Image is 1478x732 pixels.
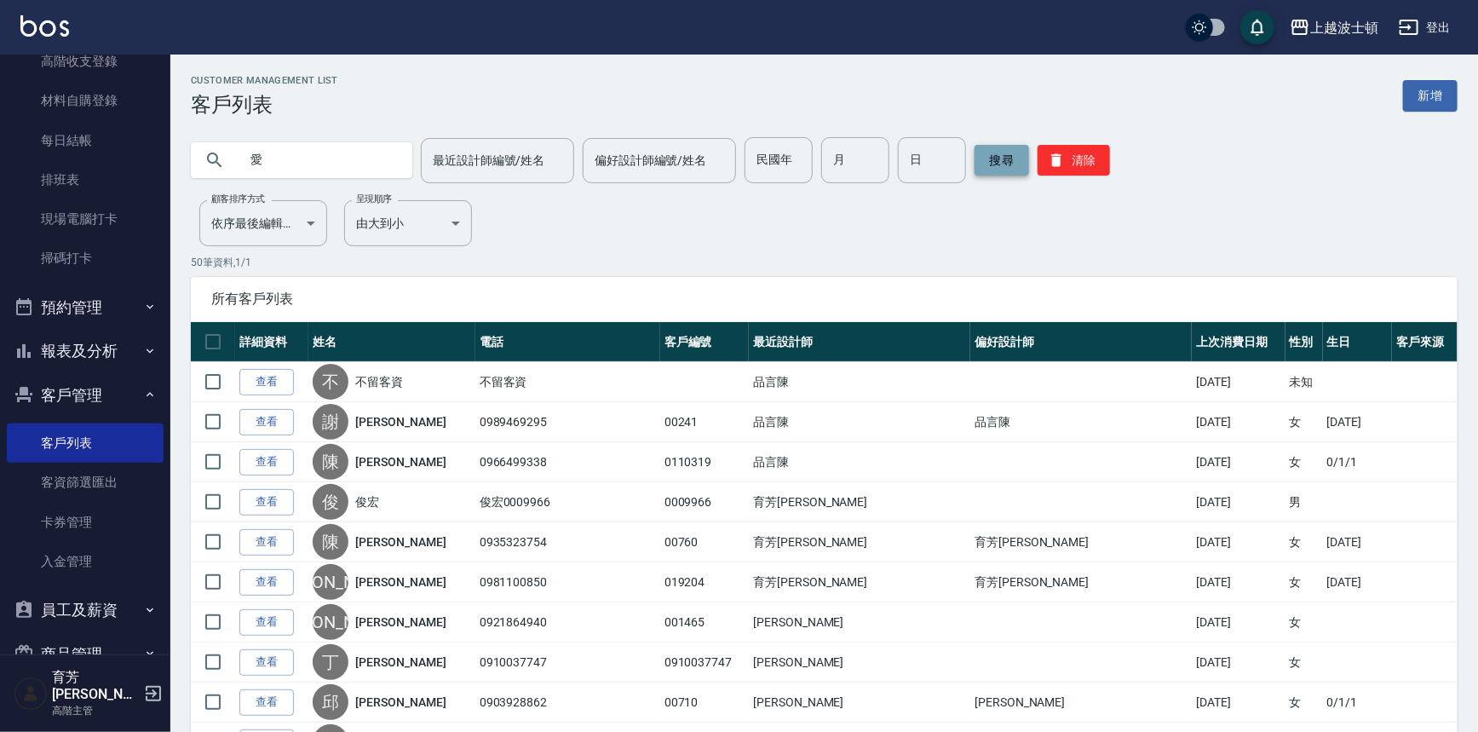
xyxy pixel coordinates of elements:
[1285,482,1323,522] td: 男
[660,442,749,482] td: 0110319
[1323,522,1392,562] td: [DATE]
[313,524,348,560] div: 陳
[749,442,970,482] td: 品言陳
[7,632,164,677] button: 商品管理
[749,482,970,522] td: 育芳[PERSON_NAME]
[211,193,265,205] label: 顧客排序方式
[475,683,660,723] td: 0903928862
[239,409,294,435] a: 查看
[1323,402,1392,442] td: [DATE]
[1283,10,1385,45] button: 上越波士頓
[475,322,660,362] th: 電話
[239,137,399,183] input: 搜尋關鍵字
[475,643,660,683] td: 0910037747
[1192,322,1285,362] th: 上次消費日期
[313,564,348,600] div: [PERSON_NAME]
[7,42,164,81] a: 高階收支登錄
[660,402,749,442] td: 00241
[235,322,308,362] th: 詳細資料
[313,644,348,680] div: 丁
[1285,522,1323,562] td: 女
[313,684,348,720] div: 邱
[1192,602,1285,643] td: [DATE]
[199,200,327,246] div: 依序最後編輯時間
[313,364,348,400] div: 不
[239,569,294,596] a: 查看
[749,602,970,643] td: [PERSON_NAME]
[7,121,164,160] a: 每日結帳
[7,373,164,418] button: 客戶管理
[7,503,164,542] a: 卡券管理
[191,93,338,117] h3: 客戶列表
[344,200,472,246] div: 由大到小
[1192,442,1285,482] td: [DATE]
[1285,683,1323,723] td: 女
[1192,362,1285,402] td: [DATE]
[355,373,403,390] a: 不留客資
[970,522,1192,562] td: 育芳[PERSON_NAME]
[1192,562,1285,602] td: [DATE]
[355,533,446,550] a: [PERSON_NAME]
[313,604,348,640] div: [PERSON_NAME]
[1285,402,1323,442] td: 女
[1323,562,1392,602] td: [DATE]
[660,683,749,723] td: 00710
[7,160,164,199] a: 排班表
[749,683,970,723] td: [PERSON_NAME]
[20,15,69,37] img: Logo
[1323,683,1392,723] td: 0/1/1
[1285,322,1323,362] th: 性別
[749,362,970,402] td: 品言陳
[1285,442,1323,482] td: 女
[7,588,164,632] button: 員工及薪資
[1285,602,1323,643] td: 女
[239,609,294,636] a: 查看
[475,602,660,643] td: 0921864940
[313,404,348,440] div: 謝
[660,522,749,562] td: 00760
[355,694,446,711] a: [PERSON_NAME]
[1192,643,1285,683] td: [DATE]
[475,522,660,562] td: 0935323754
[355,493,379,510] a: 俊宏
[7,239,164,278] a: 掃碼打卡
[475,362,660,402] td: 不留客資
[1392,322,1458,362] th: 客戶來源
[749,322,970,362] th: 最近設計師
[7,463,164,502] a: 客資篩選匯出
[52,669,139,703] h5: 育芳[PERSON_NAME]
[7,285,164,330] button: 預約管理
[7,81,164,120] a: 材料自購登錄
[191,75,338,86] h2: Customer Management List
[191,255,1458,270] p: 50 筆資料, 1 / 1
[1392,12,1458,43] button: 登出
[355,573,446,591] a: [PERSON_NAME]
[14,677,48,711] img: Person
[239,649,294,676] a: 查看
[313,484,348,520] div: 俊
[1285,643,1323,683] td: 女
[52,703,139,718] p: 高階主管
[239,449,294,476] a: 查看
[1403,80,1458,112] a: 新增
[355,453,446,470] a: [PERSON_NAME]
[1323,322,1392,362] th: 生日
[239,689,294,716] a: 查看
[475,482,660,522] td: 俊宏0009966
[239,529,294,556] a: 查看
[1038,145,1110,176] button: 清除
[660,322,749,362] th: 客戶編號
[313,444,348,480] div: 陳
[1285,362,1323,402] td: 未知
[1192,402,1285,442] td: [DATE]
[970,562,1192,602] td: 育芳[PERSON_NAME]
[749,643,970,683] td: [PERSON_NAME]
[1192,683,1285,723] td: [DATE]
[475,442,660,482] td: 0966499338
[1240,10,1274,44] button: save
[660,643,749,683] td: 0910037747
[1192,522,1285,562] td: [DATE]
[749,562,970,602] td: 育芳[PERSON_NAME]
[749,522,970,562] td: 育芳[PERSON_NAME]
[355,654,446,671] a: [PERSON_NAME]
